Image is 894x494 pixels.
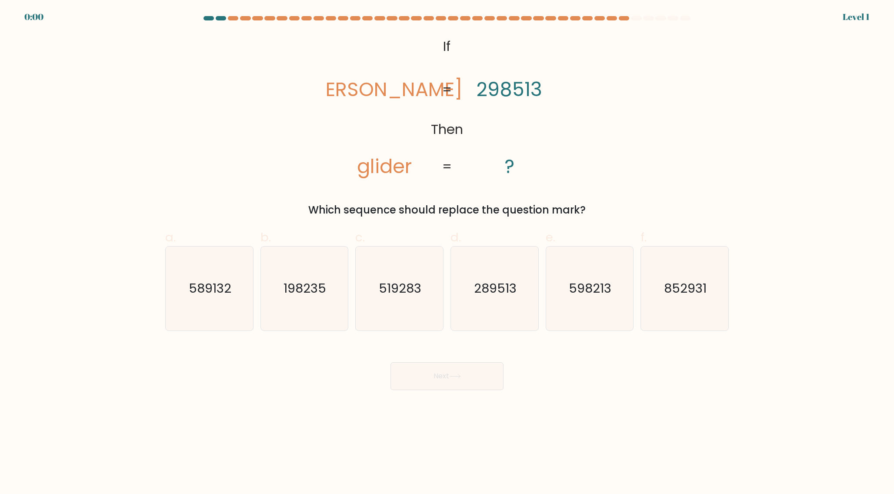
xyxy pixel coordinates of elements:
[474,280,517,297] text: 289513
[165,229,176,246] span: a.
[442,157,452,176] tspan: =
[546,229,555,246] span: e.
[357,153,412,180] tspan: glider
[504,153,515,180] tspan: ?
[306,76,463,103] tspan: [PERSON_NAME]
[443,37,450,56] tspan: If
[284,280,327,297] text: 198235
[664,280,707,297] text: 852931
[355,229,365,246] span: c.
[569,280,612,297] text: 598213
[390,362,504,390] button: Next
[260,229,271,246] span: b.
[843,10,870,23] div: Level 1
[477,76,542,103] tspan: 298513
[24,10,43,23] div: 0:00
[442,80,452,99] tspan: =
[379,280,422,297] text: 519283
[170,202,724,218] div: Which sequence should replace the question mark?
[189,280,231,297] text: 589132
[327,33,567,181] svg: @import url('[URL][DOMAIN_NAME]);
[450,229,461,246] span: d.
[431,119,463,138] tspan: Then
[640,229,647,246] span: f.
